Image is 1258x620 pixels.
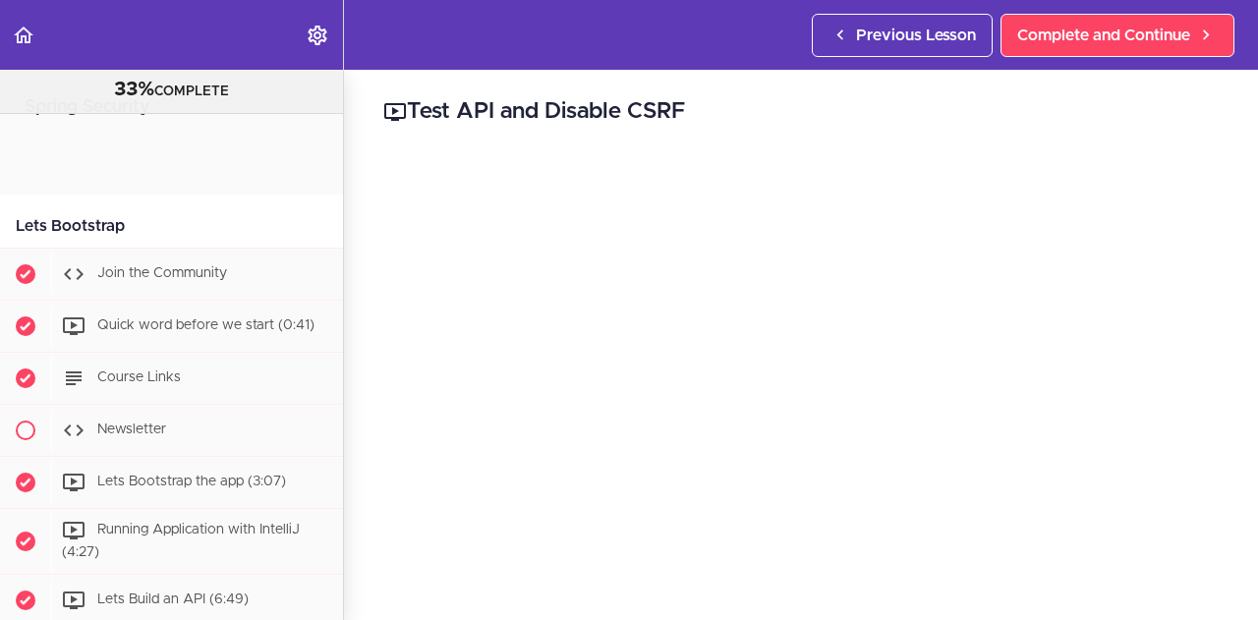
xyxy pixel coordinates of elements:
[97,266,227,280] span: Join the Community
[97,423,166,436] span: Newsletter
[306,24,329,47] svg: Settings Menu
[97,318,314,332] span: Quick word before we start (0:41)
[12,24,35,47] svg: Back to course curriculum
[97,370,181,384] span: Course Links
[97,592,249,606] span: Lets Build an API (6:49)
[812,14,993,57] a: Previous Lesson
[1017,24,1190,47] span: Complete and Continue
[62,523,300,559] span: Running Application with IntelliJ (4:27)
[25,78,318,103] div: COMPLETE
[856,24,976,47] span: Previous Lesson
[1001,14,1234,57] a: Complete and Continue
[97,475,286,488] span: Lets Bootstrap the app (3:07)
[114,80,154,99] span: 33%
[383,95,1219,129] h2: Test API and Disable CSRF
